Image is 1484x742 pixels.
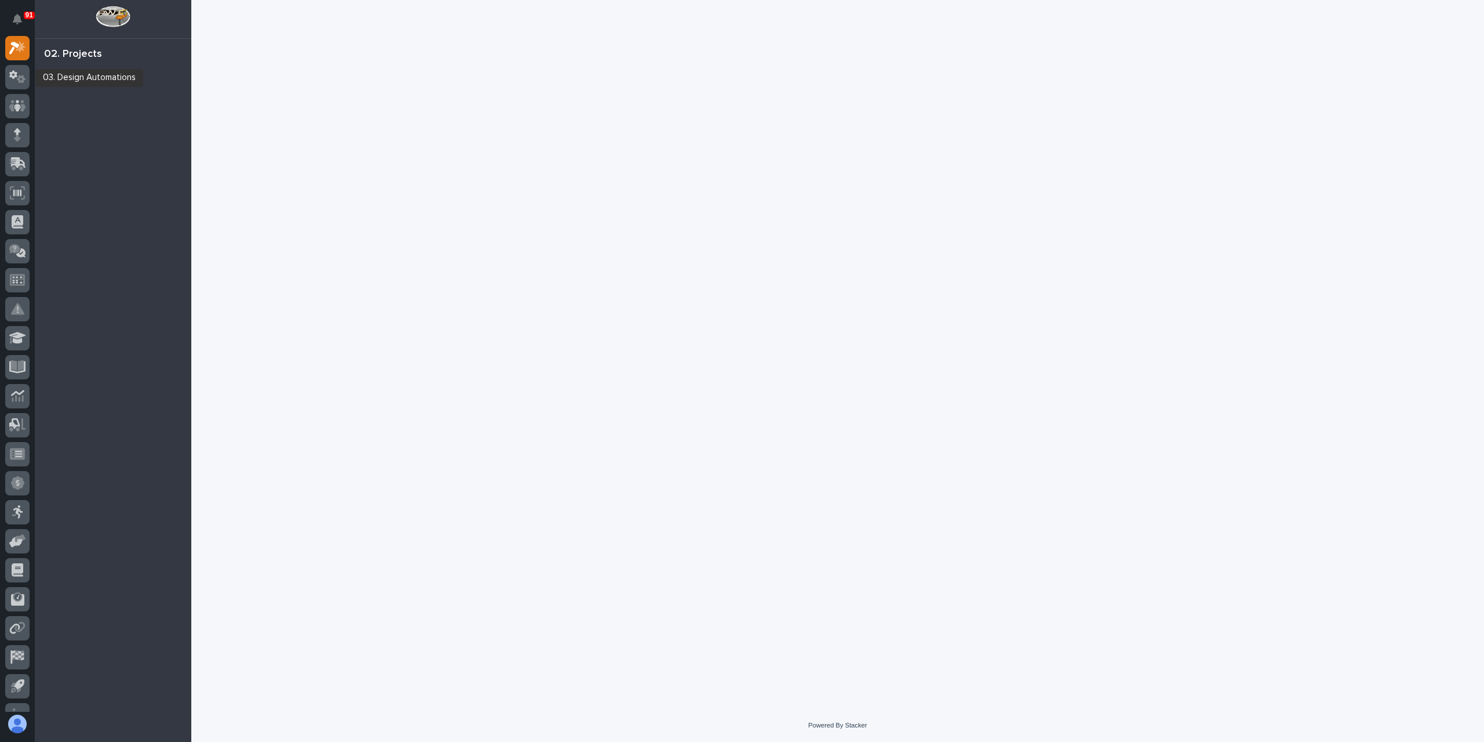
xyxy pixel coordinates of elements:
p: 91 [26,11,33,19]
button: users-avatar [5,712,30,736]
a: Powered By Stacker [808,722,867,729]
div: Notifications91 [14,14,30,32]
div: 02. Projects [44,48,102,61]
button: Notifications [5,7,30,31]
img: Workspace Logo [96,6,130,27]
